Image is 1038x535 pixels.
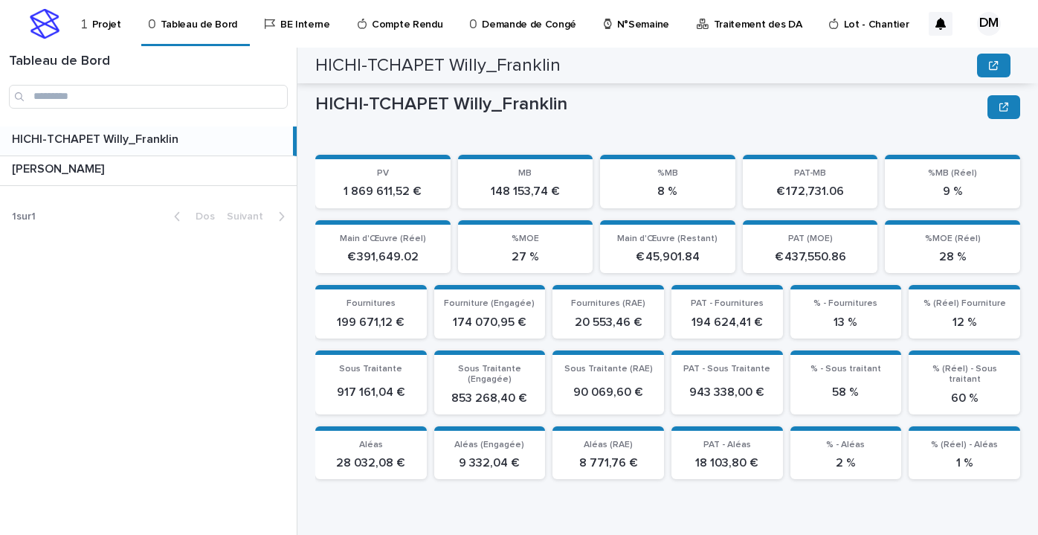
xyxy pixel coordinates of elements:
[657,185,677,197] font: 8 %
[512,251,539,263] font: 27 %
[575,316,642,328] font: 20 553,46 €
[12,129,181,147] p: HICHI-TCHAPET Willy_Franklin
[346,299,396,308] font: Fournitures
[788,234,833,243] font: PAT (MOE)
[31,211,36,222] font: 1
[703,441,751,449] font: PAT - Aléas
[573,386,643,398] font: 90 069,60 €
[221,210,297,223] button: Suivant
[794,169,826,178] font: PAT-MB
[324,250,442,264] p: € 391,649.02
[16,211,31,222] font: sur
[571,299,645,308] font: Fournitures (RAE)
[162,210,221,223] button: Dos
[9,85,288,109] input: Recherche
[925,234,981,243] font: %MOE (Réel)
[932,365,997,384] font: % (Réel) - Sous traitant
[337,386,405,398] font: 917 161,04 €
[454,441,524,449] font: Aléas (Engagée)
[377,169,389,178] font: PV
[689,386,764,398] font: 943 338,00 €
[695,457,758,469] font: 18 103,80 €
[952,316,977,328] font: 12 %
[752,250,869,264] p: € 437,550.86
[826,441,865,449] font: % - Aléas
[12,159,107,176] p: [PERSON_NAME]
[810,365,881,374] font: % - Sous traitant
[956,457,973,469] font: 1 %
[451,392,527,404] font: 853 268,40 €
[459,457,520,469] font: 9 332,04 €
[336,457,405,469] font: 28 032,08 €
[518,169,532,178] font: MB
[834,316,857,328] font: 13 %
[340,234,426,243] font: Main d'Œuvre (Réel)
[813,299,877,308] font: % - Fournitures
[227,211,263,222] font: Suivant
[453,316,526,328] font: 174 070,95 €
[832,386,859,398] font: 58 %
[928,169,977,178] font: %MB (Réel)
[579,457,638,469] font: 8 771,76 €
[692,316,763,328] font: 194 624,41 €
[609,250,726,264] p: € 45,901.84
[584,441,633,449] font: Aléas (RAE)
[691,299,764,308] font: PAT - Fournitures
[931,441,998,449] font: % (Réel) - Aléas
[12,211,16,222] font: 1
[564,365,653,374] font: Sous Traitante (RAE)
[359,441,383,449] font: Aléas
[657,169,678,178] font: %MB
[196,211,215,222] font: Dos
[923,299,1006,308] font: % (Réel) Fourniture
[458,365,521,384] font: Sous Traitante (Engagée)
[979,16,999,30] font: DM
[444,299,535,308] font: Fourniture (Engagée)
[344,185,422,197] font: 1 869 611,52 €
[617,234,718,243] font: Main d'Œuvre (Restant)
[337,316,404,328] font: 199 671,12 €
[951,392,979,404] font: 60 %
[339,365,402,374] font: Sous Traitante
[315,57,561,74] font: HICHI-TCHAPET Willy_Franklin
[491,185,560,197] font: 148 153,74 €
[683,365,770,374] font: PAT - Sous Traitante
[512,234,539,243] font: %MOE
[30,9,59,39] img: stacker-logo-s-only.png
[939,251,967,263] font: 28 %
[315,95,567,113] font: HICHI-TCHAPET Willy_Franklin
[836,457,856,469] font: 2 %
[752,185,869,199] p: € 172,731.06
[9,54,110,68] font: Tableau de Bord
[943,185,963,197] font: 9 %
